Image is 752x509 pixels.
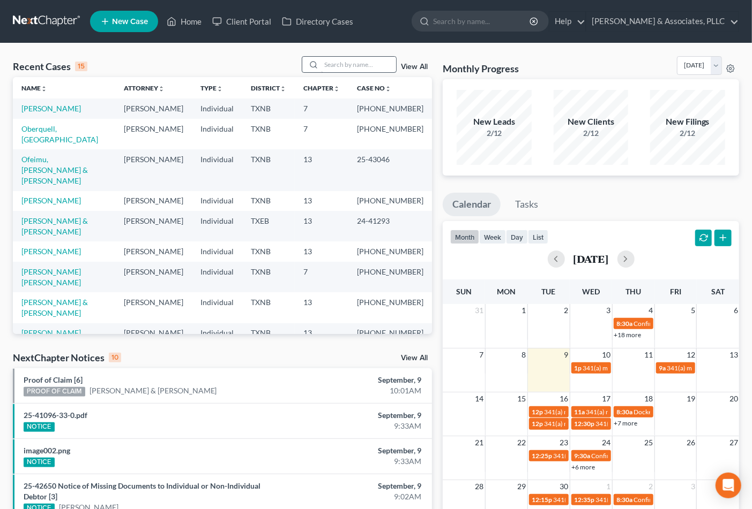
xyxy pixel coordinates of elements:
div: 9:33AM [296,421,421,431]
button: month [450,230,479,244]
span: 15 [517,392,527,405]
a: [PERSON_NAME] [PERSON_NAME] [21,267,81,287]
span: Mon [497,287,516,296]
td: [PHONE_NUMBER] [348,119,432,149]
td: [PHONE_NUMBER] [348,191,432,211]
td: TXNB [242,149,295,191]
td: TXNB [242,98,295,118]
a: +18 more [614,331,642,339]
td: [PHONE_NUMBER] [348,323,432,343]
td: Individual [192,119,242,149]
td: 13 [295,191,348,211]
span: 341(a) meeting for [PERSON_NAME] [545,420,648,428]
span: Thu [626,287,641,296]
span: Docket Text: for [PERSON_NAME] [634,408,730,416]
td: TXNB [242,241,295,261]
span: 26 [686,436,696,449]
span: 6 [733,304,739,317]
span: 13 [728,348,739,361]
span: 30 [559,480,570,493]
a: Directory Cases [277,12,359,31]
td: 13 [295,211,348,241]
td: [PERSON_NAME] [115,191,192,211]
a: image002.png [24,446,70,455]
i: unfold_more [280,86,286,92]
span: 12p [532,420,543,428]
td: [PHONE_NUMBER] [348,241,432,261]
i: unfold_more [41,86,47,92]
span: 7 [479,348,485,361]
div: New Clients [554,116,629,128]
span: 12:35p [575,496,595,504]
i: unfold_more [217,86,223,92]
span: 20 [728,392,739,405]
input: Search by name... [433,11,531,31]
td: [PERSON_NAME] [115,98,192,118]
a: 25-41096-33-0.pdf [24,411,87,420]
a: Attorneyunfold_more [124,84,165,92]
td: [PHONE_NUMBER] [348,292,432,323]
a: Home [161,12,207,31]
div: NOTICE [24,458,55,467]
span: 2 [648,480,654,493]
td: 7 [295,119,348,149]
div: 9:33AM [296,456,421,467]
a: Case Nounfold_more [357,84,391,92]
i: unfold_more [385,86,391,92]
span: 2 [563,304,570,317]
div: Recent Cases [13,60,87,73]
span: 12p [532,408,543,416]
td: TXNB [242,323,295,343]
span: 25 [644,436,654,449]
span: 29 [517,480,527,493]
h3: Monthly Progress [443,62,519,75]
span: 12:30p [575,420,595,428]
span: 3 [606,304,612,317]
span: 12 [686,348,696,361]
div: NOTICE [24,422,55,432]
a: 25-42650 Notice of Missing Documents to Individual or Non-Individual Debtor [3] [24,481,260,501]
span: 22 [517,436,527,449]
span: 341(a) meeting for [PERSON_NAME] [586,408,690,416]
span: 19 [686,392,696,405]
div: 15 [75,62,87,71]
a: [PERSON_NAME] & [PERSON_NAME] [90,385,217,396]
div: September, 9 [296,481,421,491]
td: Individual [192,262,242,292]
span: 14 [474,392,485,405]
a: [PERSON_NAME] [21,328,81,337]
td: TXNB [242,292,295,323]
span: Sat [711,287,725,296]
td: [PERSON_NAME] [115,241,192,261]
div: 2/12 [457,128,532,139]
a: +7 more [614,419,638,427]
i: unfold_more [158,86,165,92]
td: Individual [192,323,242,343]
a: Tasks [505,193,548,216]
span: 3 [690,480,696,493]
span: 1 [606,480,612,493]
div: 10 [109,353,121,362]
span: 4 [648,304,654,317]
span: 16 [559,392,570,405]
a: View All [401,63,428,71]
a: [PERSON_NAME] & [PERSON_NAME] [21,298,88,317]
input: Search by name... [321,57,396,72]
span: 8:30a [617,496,633,504]
td: TXNB [242,262,295,292]
td: 24-41293 [348,211,432,241]
a: Chapterunfold_more [303,84,340,92]
td: Individual [192,149,242,191]
a: [PERSON_NAME] & Associates, PLLC [586,12,739,31]
span: 8:30a [617,408,633,416]
td: TXNB [242,191,295,211]
span: 18 [644,392,654,405]
button: list [528,230,548,244]
a: Typeunfold_more [200,84,223,92]
a: View All [401,354,428,362]
i: unfold_more [333,86,340,92]
td: TXNB [242,119,295,149]
span: 341(a) meeting for [PERSON_NAME] [583,364,687,372]
td: Individual [192,191,242,211]
div: 2/12 [554,128,629,139]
